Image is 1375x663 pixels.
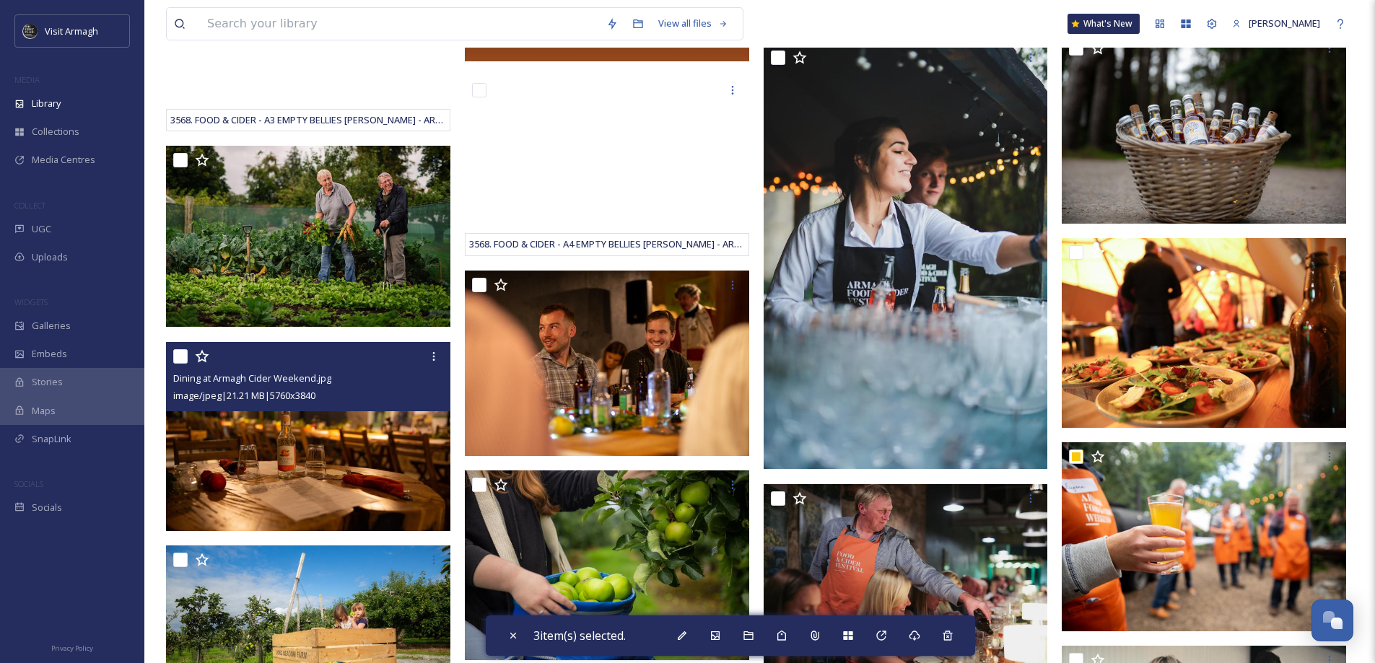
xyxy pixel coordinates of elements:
[32,432,71,446] span: SnapLink
[764,43,1048,469] img: Armagh Food and Cider Weekend 2023 1.jpg
[23,24,38,38] img: THE-FIRST-PLACE-VISIT-ARMAGH.COM-BLACK.jpg
[32,125,79,139] span: Collections
[32,347,67,361] span: Embeds
[45,25,98,38] span: Visit Armagh
[651,9,735,38] a: View all files
[465,76,749,256] iframe: msdoc-iframe
[1062,442,1346,631] img: Armagh Food and Cider Weekend Cooking with Fire Group.jpg
[51,644,93,653] span: Privacy Policy
[170,113,485,126] span: 3568. FOOD & CIDER - A3 EMPTY BELLIES [PERSON_NAME] - ARMAGH.docx
[533,628,626,644] span: 3 item(s) selected.
[32,319,71,333] span: Galleries
[14,200,45,211] span: COLLECT
[1068,14,1140,34] a: What's New
[173,372,331,385] span: Dining at Armagh Cider Weekend.jpg
[32,153,95,167] span: Media Centres
[465,470,749,660] img: Apple picking at Armagh Food and Cider Weekend (2).jpg
[166,146,450,327] img: John and Jane at Crannagael House gardens Armagh Food and Cider Weekend.jpg
[32,97,61,110] span: Library
[469,237,784,250] span: 3568. FOOD & CIDER - A4 EMPTY BELLIES [PERSON_NAME] - ARMAGH.docx
[200,8,599,40] input: Search your library
[32,375,63,389] span: Stories
[51,638,93,656] a: Privacy Policy
[173,389,315,402] span: image/jpeg | 21.21 MB | 5760 x 3840
[32,404,56,418] span: Maps
[32,250,68,264] span: Uploads
[1311,600,1353,641] button: Open Chat
[14,297,48,307] span: WIDGETS
[1062,34,1346,224] img: Armagh Food and Cider Weekend Produce (3).jpg
[166,341,450,531] img: Dining at Armagh Cider Weekend.jpg
[465,271,749,457] img: Murder Mystery Dinner at Armagh Food and Cider Weekend.jpg
[32,501,62,514] span: Socials
[14,74,40,85] span: MEDIA
[1225,9,1327,38] a: [PERSON_NAME]
[32,222,51,236] span: UGC
[1062,238,1346,428] img: Dining at Armagh Food and Cider Weekend 2.jpg
[1249,17,1320,30] span: [PERSON_NAME]
[14,478,43,489] span: SOCIALS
